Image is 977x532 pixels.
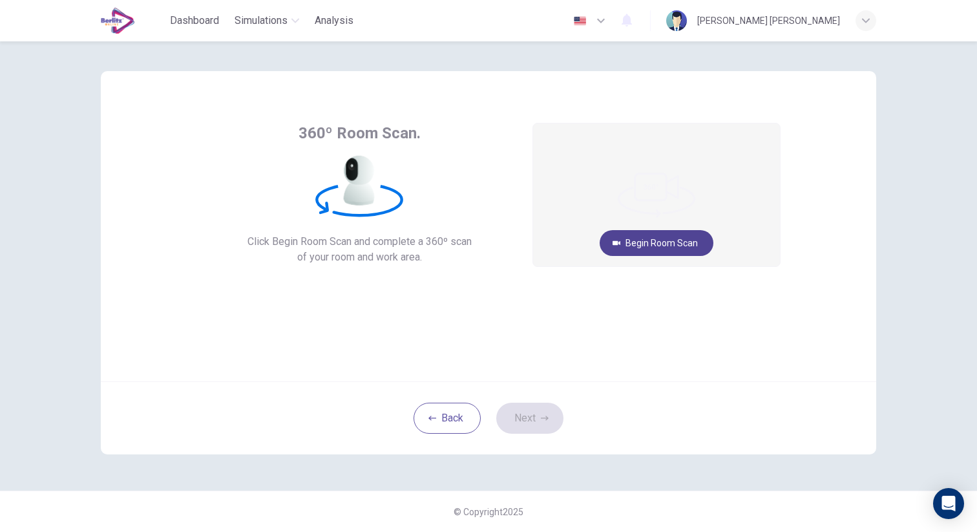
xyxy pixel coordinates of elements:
[165,9,224,32] button: Dashboard
[697,13,840,28] div: [PERSON_NAME] [PERSON_NAME]
[170,13,219,28] span: Dashboard
[247,250,472,265] span: of your room and work area.
[101,8,165,34] a: EduSynch logo
[247,234,472,250] span: Click Begin Room Scan and complete a 360º scan
[299,123,421,144] span: 360º Room Scan.
[414,403,481,434] button: Back
[310,9,359,32] button: Analysis
[933,488,964,519] div: Open Intercom Messenger
[229,9,304,32] button: Simulations
[235,13,288,28] span: Simulations
[454,507,523,517] span: © Copyright 2025
[101,8,135,34] img: EduSynch logo
[666,10,687,31] img: Profile picture
[315,13,353,28] span: Analysis
[572,16,588,26] img: en
[600,230,713,256] button: Begin Room Scan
